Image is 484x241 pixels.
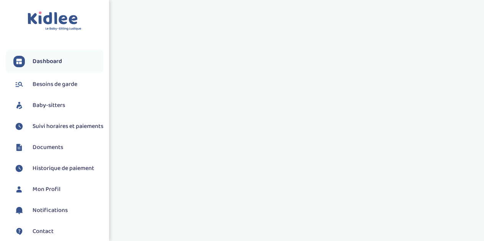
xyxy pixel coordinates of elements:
a: Historique de paiement [13,163,103,174]
a: Contact [13,226,103,237]
span: Documents [33,143,63,152]
img: notification.svg [13,205,25,216]
a: Documents [13,142,103,153]
span: Contact [33,227,54,236]
a: Suivi horaires et paiements [13,121,103,132]
a: Mon Profil [13,184,103,195]
img: contact.svg [13,226,25,237]
img: suivihoraire.svg [13,163,25,174]
span: Notifications [33,206,68,215]
span: Suivi horaires et paiements [33,122,103,131]
a: Baby-sitters [13,100,103,111]
a: Notifications [13,205,103,216]
img: suivihoraire.svg [13,121,25,132]
a: Besoins de garde [13,79,103,90]
span: Besoins de garde [33,80,77,89]
img: babysitters.svg [13,100,25,111]
span: Dashboard [33,57,62,66]
a: Dashboard [13,56,103,67]
img: profil.svg [13,184,25,195]
img: dashboard.svg [13,56,25,67]
span: Historique de paiement [33,164,94,173]
img: documents.svg [13,142,25,153]
span: Baby-sitters [33,101,65,110]
img: logo.svg [28,11,81,31]
img: besoin.svg [13,79,25,90]
span: Mon Profil [33,185,60,194]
